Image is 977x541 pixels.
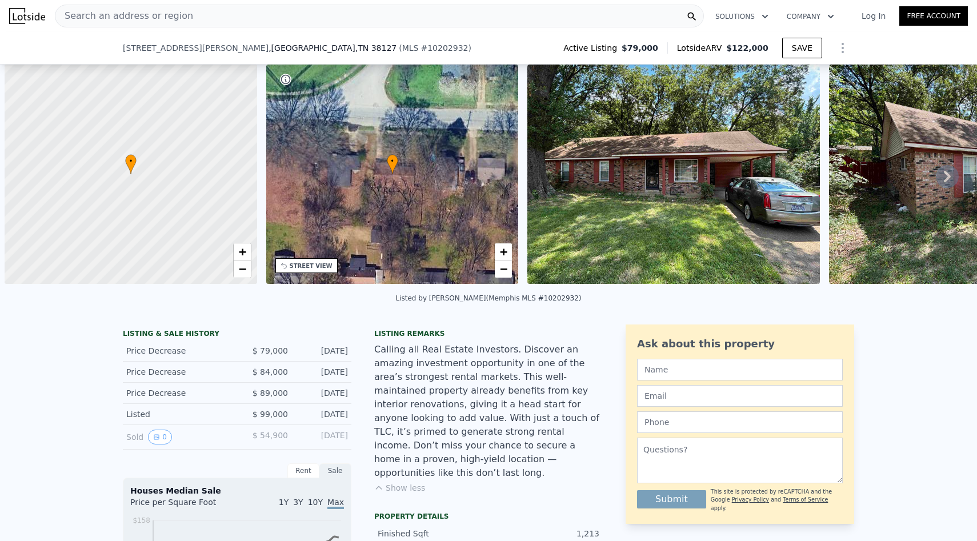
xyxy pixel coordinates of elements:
button: Show less [374,482,425,494]
button: SAVE [782,38,822,58]
div: Price per Square Foot [130,496,237,515]
span: $ 89,000 [253,388,288,398]
div: ( ) [399,42,471,54]
div: • [125,154,137,174]
button: Company [778,6,843,27]
div: Rent [287,463,319,478]
span: Search an address or region [55,9,193,23]
span: $122,000 [726,43,768,53]
span: + [500,245,507,259]
button: Show Options [831,37,854,59]
a: Free Account [899,6,968,26]
a: Privacy Policy [732,496,769,503]
a: Zoom in [234,243,251,261]
span: • [387,156,398,166]
input: Name [637,359,843,380]
a: Zoom in [495,243,512,261]
span: • [125,156,137,166]
a: Terms of Service [783,496,828,503]
div: 1,213 [488,528,599,539]
div: [DATE] [297,366,348,378]
button: Submit [637,490,706,508]
span: Active Listing [563,42,622,54]
div: Price Decrease [126,387,228,399]
button: Solutions [706,6,778,27]
input: Email [637,385,843,407]
span: $ 84,000 [253,367,288,376]
span: 3Y [293,498,303,507]
span: $79,000 [622,42,658,54]
button: View historical data [148,430,172,444]
span: + [238,245,246,259]
div: Listing remarks [374,329,603,338]
span: $ 79,000 [253,346,288,355]
div: Sale [319,463,351,478]
div: Price Decrease [126,366,228,378]
a: Zoom out [495,261,512,278]
a: Log In [848,10,899,22]
div: Ask about this property [637,336,843,352]
span: Lotside ARV [677,42,726,54]
div: • [387,154,398,174]
div: Calling all Real Estate Investors. Discover an amazing investment opportunity in one of the area’... [374,343,603,480]
div: [DATE] [297,387,348,399]
span: 10Y [308,498,323,507]
span: 1Y [279,498,289,507]
span: $ 99,000 [253,410,288,419]
span: # 10202932 [421,43,468,53]
div: Sold [126,430,228,444]
span: $ 54,900 [253,431,288,440]
div: STREET VIEW [290,262,333,270]
span: , [GEOGRAPHIC_DATA] [269,42,397,54]
span: [STREET_ADDRESS][PERSON_NAME] [123,42,269,54]
span: − [500,262,507,276]
div: [DATE] [297,408,348,420]
div: Houses Median Sale [130,485,344,496]
a: Zoom out [234,261,251,278]
tspan: $158 [133,516,150,524]
div: Listed by [PERSON_NAME] (Memphis MLS #10202932) [395,294,581,302]
div: [DATE] [297,430,348,444]
div: Property details [374,512,603,521]
div: LISTING & SALE HISTORY [123,329,351,340]
div: This site is protected by reCAPTCHA and the Google and apply. [711,488,843,512]
div: [DATE] [297,345,348,356]
img: Sale: 167375940 Parcel: 85716572 [527,65,820,284]
img: Lotside [9,8,45,24]
div: Finished Sqft [378,528,488,539]
span: Max [327,498,344,509]
span: , TN 38127 [355,43,397,53]
input: Phone [637,411,843,433]
span: MLS [402,43,419,53]
div: Price Decrease [126,345,228,356]
span: − [238,262,246,276]
div: Listed [126,408,228,420]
